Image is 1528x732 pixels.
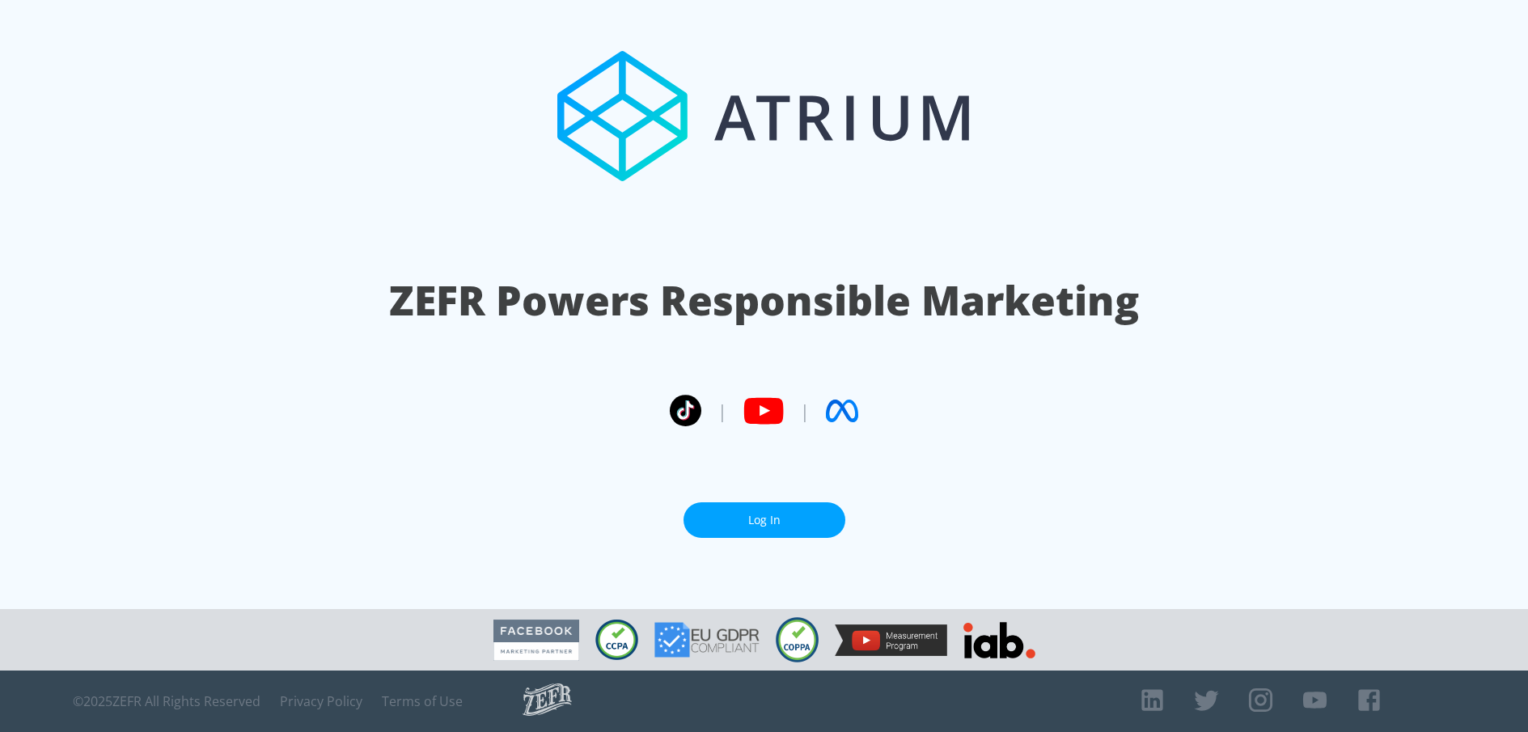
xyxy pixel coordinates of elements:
img: YouTube Measurement Program [835,624,947,656]
a: Terms of Use [382,693,463,709]
span: | [800,399,810,423]
h1: ZEFR Powers Responsible Marketing [389,273,1139,328]
span: © 2025 ZEFR All Rights Reserved [73,693,260,709]
img: CCPA Compliant [595,620,638,660]
img: COPPA Compliant [776,617,819,662]
a: Log In [684,502,845,539]
span: | [717,399,727,423]
a: Privacy Policy [280,693,362,709]
img: IAB [963,622,1035,658]
img: GDPR Compliant [654,622,760,658]
img: Facebook Marketing Partner [493,620,579,661]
